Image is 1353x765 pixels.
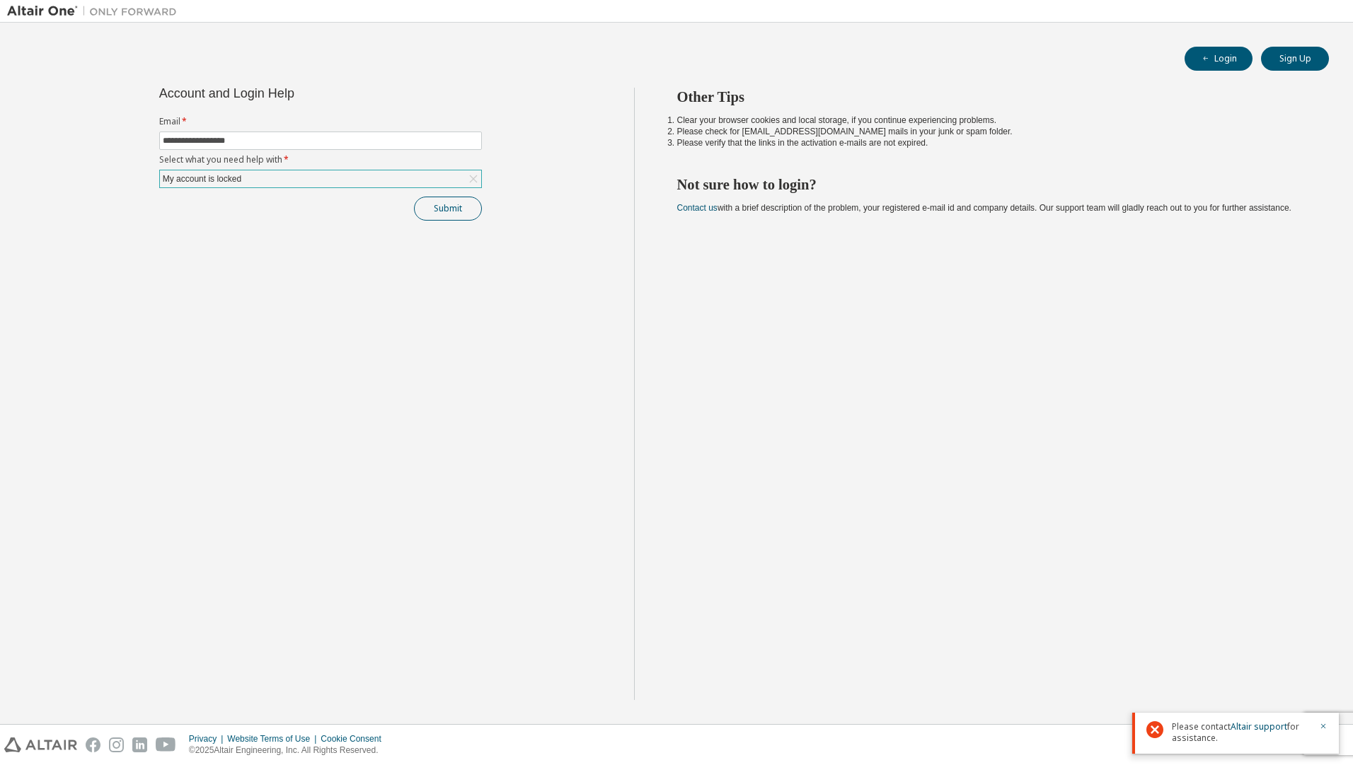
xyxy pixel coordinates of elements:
a: Contact us [677,203,718,213]
label: Email [159,116,482,127]
span: Please contact for assistance. [1172,721,1311,744]
div: My account is locked [161,171,243,187]
div: Cookie Consent [321,733,389,744]
h2: Not sure how to login? [677,175,1304,194]
h2: Other Tips [677,88,1304,106]
li: Please verify that the links in the activation e-mails are not expired. [677,137,1304,148]
button: Login [1185,47,1253,71]
button: Submit [414,197,482,221]
img: youtube.svg [156,737,176,752]
button: Sign Up [1261,47,1329,71]
img: facebook.svg [86,737,100,752]
p: © 2025 Altair Engineering, Inc. All Rights Reserved. [189,744,390,757]
img: linkedin.svg [132,737,147,752]
li: Clear your browser cookies and local storage, if you continue experiencing problems. [677,115,1304,126]
div: Website Terms of Use [227,733,321,744]
div: My account is locked [160,170,481,187]
span: with a brief description of the problem, your registered e-mail id and company details. Our suppo... [677,203,1291,213]
img: Altair One [7,4,184,18]
div: Privacy [189,733,227,744]
div: Account and Login Help [159,88,418,99]
img: altair_logo.svg [4,737,77,752]
img: instagram.svg [109,737,124,752]
li: Please check for [EMAIL_ADDRESS][DOMAIN_NAME] mails in your junk or spam folder. [677,126,1304,137]
a: Altair support [1231,720,1287,732]
label: Select what you need help with [159,154,482,165]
